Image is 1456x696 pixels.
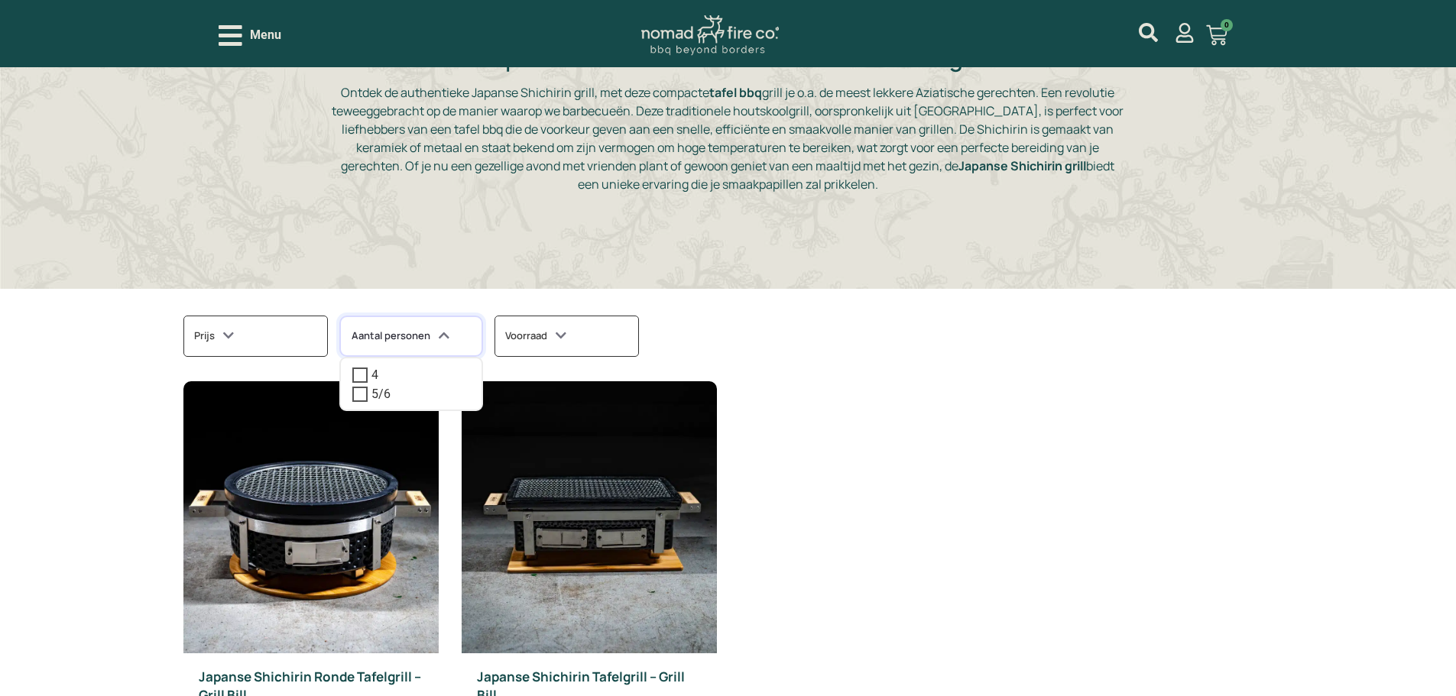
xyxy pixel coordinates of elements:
[1175,23,1195,43] a: mijn account
[1139,23,1158,42] a: mijn account
[183,381,439,653] img: Japanse Shichirin grill rond - grill bill
[462,381,717,653] img: Japanse Shichirin grill - grill bil
[371,367,378,382] label: 4
[330,83,1125,193] p: Ontdek de authentieke Japanse Shichirin grill, met deze compacte grill je o.a. de meest lekkere A...
[709,84,762,101] strong: tafel bbq
[1221,19,1233,31] span: 0
[352,328,449,345] h3: Aantal personen
[194,326,234,346] h3: Prijs
[641,15,779,56] img: Nomad Logo
[219,22,281,49] div: Open/Close Menu
[958,157,1086,174] strong: Japanse Shichirin grill
[505,326,566,346] h3: Voorraad
[371,387,391,401] label: 5/6
[250,26,281,44] span: Menu
[330,42,1125,71] h2: Compacte Tafel BBQ – traditionele Shichirin grills
[1188,15,1246,55] a: 0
